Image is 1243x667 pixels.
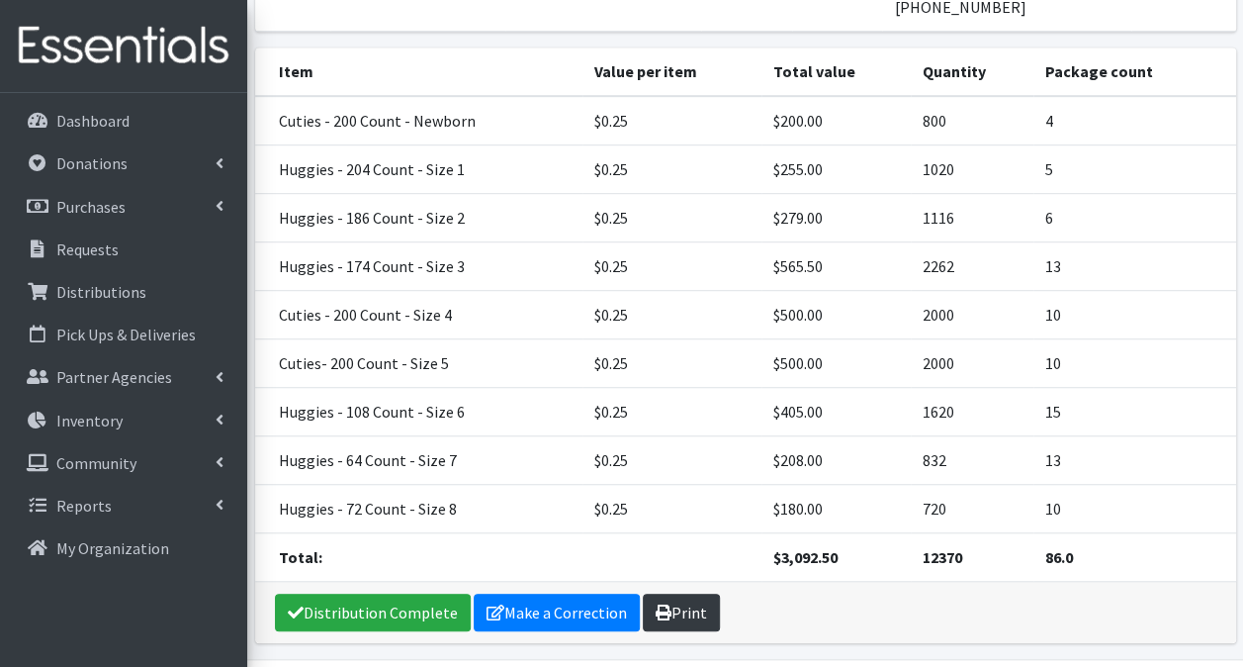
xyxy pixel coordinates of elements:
td: $0.25 [582,387,761,435]
td: 6 [1033,193,1236,241]
a: Requests [8,230,239,269]
a: Distributions [8,272,239,312]
td: $0.25 [582,96,761,145]
p: Distributions [56,282,146,302]
td: 1020 [911,144,1033,193]
p: Dashboard [56,111,130,131]
td: 1620 [911,387,1033,435]
td: 13 [1033,435,1236,484]
p: Inventory [56,411,123,430]
td: 10 [1033,338,1236,387]
td: Huggies - 64 Count - Size 7 [255,435,583,484]
a: Partner Agencies [8,357,239,397]
a: Pick Ups & Deliveries [8,315,239,354]
td: $255.00 [761,144,911,193]
th: Package count [1033,48,1236,96]
p: Donations [56,153,128,173]
td: 2000 [911,290,1033,338]
td: 832 [911,435,1033,484]
td: $0.25 [582,193,761,241]
a: Print [643,594,720,631]
td: 15 [1033,387,1236,435]
a: Inventory [8,401,239,440]
td: 5 [1033,144,1236,193]
p: Pick Ups & Deliveries [56,325,196,344]
strong: $3,092.50 [773,547,838,567]
td: 1116 [911,193,1033,241]
a: My Organization [8,528,239,568]
td: 800 [911,96,1033,145]
td: Cuties- 200 Count - Size 5 [255,338,583,387]
a: Reports [8,486,239,525]
strong: 86.0 [1045,547,1073,567]
td: Huggies - 174 Count - Size 3 [255,241,583,290]
th: Value per item [582,48,761,96]
td: $180.00 [761,484,911,532]
strong: Total: [279,547,322,567]
td: $0.25 [582,290,761,338]
td: $565.50 [761,241,911,290]
td: $500.00 [761,290,911,338]
th: Quantity [911,48,1033,96]
td: 10 [1033,290,1236,338]
td: Huggies - 204 Count - Size 1 [255,144,583,193]
td: 720 [911,484,1033,532]
th: Total value [761,48,911,96]
td: $405.00 [761,387,911,435]
td: Huggies - 72 Count - Size 8 [255,484,583,532]
td: 10 [1033,484,1236,532]
strong: 12370 [923,547,962,567]
td: 4 [1033,96,1236,145]
p: Partner Agencies [56,367,172,387]
td: $0.25 [582,241,761,290]
a: Purchases [8,187,239,227]
a: Donations [8,143,239,183]
td: $279.00 [761,193,911,241]
td: $0.25 [582,484,761,532]
td: $0.25 [582,435,761,484]
img: HumanEssentials [8,13,239,79]
p: Purchases [56,197,126,217]
p: Requests [56,239,119,259]
td: Huggies - 186 Count - Size 2 [255,193,583,241]
a: Community [8,443,239,483]
td: Cuties - 200 Count - Size 4 [255,290,583,338]
p: Reports [56,496,112,516]
p: My Organization [56,538,169,558]
td: $200.00 [761,96,911,145]
p: Community [56,453,136,473]
td: $0.25 [582,338,761,387]
td: $0.25 [582,144,761,193]
td: $208.00 [761,435,911,484]
a: Make a Correction [474,594,640,631]
td: 13 [1033,241,1236,290]
td: Cuties - 200 Count - Newborn [255,96,583,145]
td: 2262 [911,241,1033,290]
a: Dashboard [8,101,239,141]
th: Item [255,48,583,96]
td: $500.00 [761,338,911,387]
td: Huggies - 108 Count - Size 6 [255,387,583,435]
td: 2000 [911,338,1033,387]
a: Distribution Complete [275,594,471,631]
